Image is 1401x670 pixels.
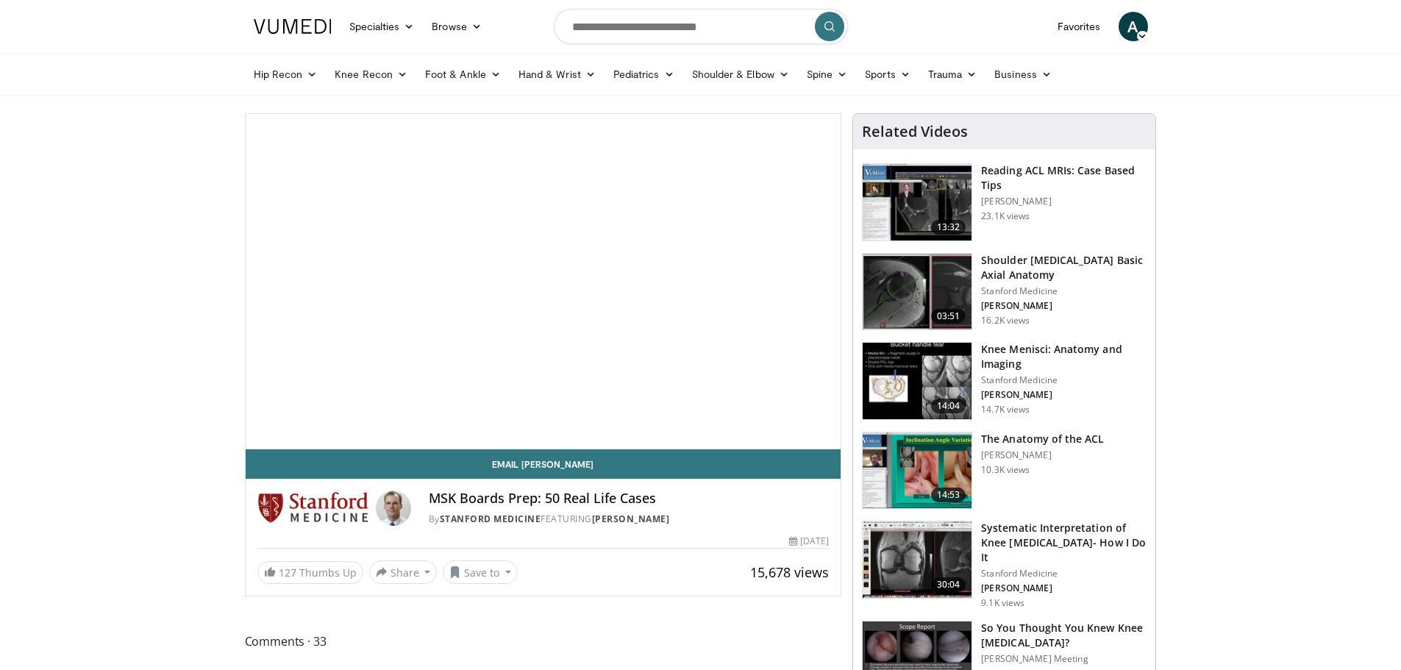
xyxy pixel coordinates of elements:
a: Shoulder & Elbow [683,60,798,89]
img: Avatar [376,491,411,526]
a: Pediatrics [605,60,683,89]
p: Stanford Medicine [981,374,1147,386]
img: c4ebf411-eb81-4c99-97db-d27a4e201440.150x105_q85_crop-smart_upscale.jpg [863,521,972,598]
img: 0e1c0b0f-edfa-46d1-b74c-b91acfcd1dc2.150x105_q85_crop-smart_upscale.jpg [863,164,972,240]
a: Trauma [919,60,986,89]
span: 14:04 [931,399,966,413]
a: Specialties [341,12,424,41]
span: Comments 33 [245,632,842,651]
button: Save to [443,560,518,584]
a: Favorites [1049,12,1110,41]
h4: MSK Boards Prep: 50 Real Life Cases [429,491,829,507]
div: By FEATURING [429,513,829,526]
p: [PERSON_NAME] Meeting [981,653,1147,665]
a: A [1119,12,1148,41]
a: Hand & Wrist [510,60,605,89]
img: 843da3bf-65ba-4ef1-b378-e6073ff3724a.150x105_q85_crop-smart_upscale.jpg [863,254,972,330]
p: [PERSON_NAME] [981,300,1147,312]
a: 127 Thumbs Up [257,561,363,584]
p: 10.3K views [981,464,1030,476]
a: 13:32 Reading ACL MRIs: Case Based Tips [PERSON_NAME] 23.1K views [862,163,1147,241]
p: 9.1K views [981,597,1024,609]
h3: So You Thought You Knew Knee [MEDICAL_DATA]? [981,621,1147,650]
a: Hip Recon [245,60,327,89]
h3: Reading ACL MRIs: Case Based Tips [981,163,1147,193]
video-js: Video Player [246,114,841,449]
p: Stanford Medicine [981,285,1147,297]
p: [PERSON_NAME] [981,449,1104,461]
h3: The Anatomy of the ACL [981,432,1104,446]
a: Sports [856,60,919,89]
p: [PERSON_NAME] [981,389,1147,401]
img: 34a0702c-cbe2-4e43-8b2c-f8cc537dbe22.150x105_q85_crop-smart_upscale.jpg [863,343,972,419]
a: Foot & Ankle [416,60,510,89]
div: [DATE] [789,535,829,548]
h3: Knee Menisci: Anatomy and Imaging [981,342,1147,371]
h4: Related Videos [862,123,968,140]
span: 15,678 views [750,563,829,581]
p: Stanford Medicine [981,568,1147,580]
img: VuMedi Logo [254,19,332,34]
img: eeecf1cd-70e3-4f5d-b141-d4b5b934bcac.150x105_q85_crop-smart_upscale.jpg [863,432,972,509]
a: Business [985,60,1060,89]
a: [PERSON_NAME] [592,513,670,525]
a: Stanford Medicine [440,513,541,525]
span: 14:53 [931,488,966,502]
p: 16.2K views [981,315,1030,327]
a: Knee Recon [326,60,416,89]
h3: Systematic Interpretation of Knee [MEDICAL_DATA]- How I Do It [981,521,1147,565]
a: Email [PERSON_NAME] [246,449,841,479]
h3: Shoulder [MEDICAL_DATA] Basic Axial Anatomy [981,253,1147,282]
p: 14.7K views [981,404,1030,416]
a: Spine [798,60,856,89]
a: Browse [423,12,491,41]
a: 03:51 Shoulder [MEDICAL_DATA] Basic Axial Anatomy Stanford Medicine [PERSON_NAME] 16.2K views [862,253,1147,331]
img: Stanford Medicine [257,491,370,526]
span: 30:04 [931,577,966,592]
span: 127 [279,566,296,580]
a: 14:04 Knee Menisci: Anatomy and Imaging Stanford Medicine [PERSON_NAME] 14.7K views [862,342,1147,420]
p: [PERSON_NAME] [981,196,1147,207]
p: [PERSON_NAME] [981,582,1147,594]
span: 13:32 [931,220,966,235]
a: 30:04 Systematic Interpretation of Knee [MEDICAL_DATA]- How I Do It Stanford Medicine [PERSON_NAM... [862,521,1147,609]
a: 14:53 The Anatomy of the ACL [PERSON_NAME] 10.3K views [862,432,1147,510]
p: 23.1K views [981,210,1030,222]
button: Share [369,560,438,584]
input: Search topics, interventions [554,9,848,44]
span: 03:51 [931,309,966,324]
